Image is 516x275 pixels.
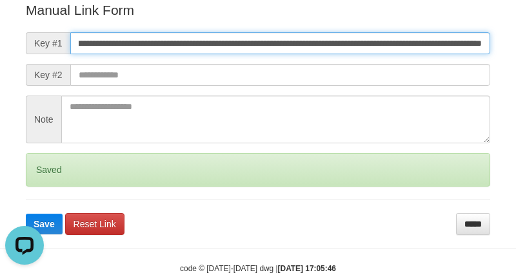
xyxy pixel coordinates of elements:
[26,96,61,143] span: Note
[26,1,490,19] p: Manual Link Form
[278,264,336,273] strong: [DATE] 17:05:46
[26,32,70,54] span: Key #1
[65,213,124,235] a: Reset Link
[74,219,116,229] span: Reset Link
[34,219,55,229] span: Save
[26,214,63,234] button: Save
[5,5,44,44] button: Open LiveChat chat widget
[180,264,336,273] small: code © [DATE]-[DATE] dwg |
[26,153,490,187] div: Saved
[26,64,70,86] span: Key #2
